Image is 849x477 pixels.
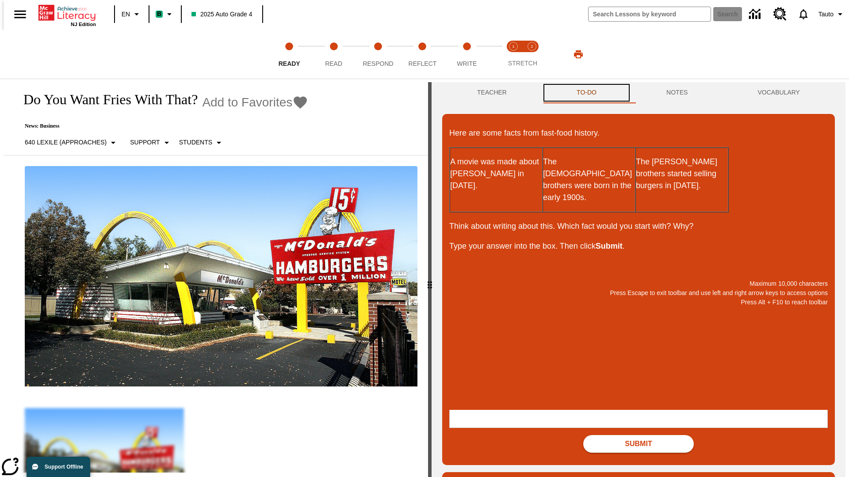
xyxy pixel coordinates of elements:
[14,123,308,129] p: News: Business
[21,135,122,151] button: Select Lexile, 640 Lexile (Approaches)
[449,240,828,252] p: Type your answer into the box. Then click .
[126,135,175,151] button: Scaffolds, Support
[542,82,631,103] button: TO-DO
[442,82,542,103] button: Teacher
[501,30,526,79] button: Stretch Read step 1 of 2
[583,435,694,453] button: Submit
[512,44,514,49] text: 1
[152,6,178,22] button: Boost Class color is mint green. Change class color
[14,91,198,108] h1: Do You Want Fries With That?
[325,60,342,67] span: Read
[564,46,593,62] button: Print
[397,30,448,79] button: Reflect step 4 of 5
[122,10,130,19] span: EN
[27,457,90,477] button: Support Offline
[818,10,834,19] span: Tauto
[130,138,160,147] p: Support
[202,95,292,110] span: Add to Favorites
[631,82,723,103] button: NOTES
[38,3,96,27] div: Home
[432,82,845,477] div: activity
[45,464,83,470] span: Support Offline
[25,166,417,387] img: One of the first McDonald's stores, with the iconic red sign and golden arches.
[25,138,107,147] p: 640 Lexile (Approaches)
[449,220,828,232] p: Think about writing about this. Which fact would you start with? Why?
[363,60,393,67] span: Respond
[157,8,161,19] span: B
[441,30,493,79] button: Write step 5 of 5
[352,30,404,79] button: Respond step 3 of 5
[531,44,533,49] text: 2
[409,60,437,67] span: Reflect
[589,7,711,21] input: search field
[815,6,849,22] button: Profile/Settings
[4,82,428,473] div: reading
[519,30,545,79] button: Stretch Respond step 2 of 2
[71,22,96,27] span: NJ Edition
[449,127,828,139] p: Here are some facts from fast-food history.
[191,10,252,19] span: 2025 Auto Grade 4
[596,242,623,250] strong: Submit
[202,95,308,110] button: Add to Favorites - Do You Want Fries With That?
[457,60,477,67] span: Write
[264,30,315,79] button: Ready step 1 of 5
[636,156,728,192] p: The [PERSON_NAME] brothers started selling burgers in [DATE].
[768,2,792,26] a: Resource Center, Will open in new tab
[279,60,300,67] span: Ready
[118,6,146,22] button: Language: EN, Select a language
[543,156,635,204] p: The [DEMOGRAPHIC_DATA] brothers were born in the early 1900s.
[179,138,212,147] p: Students
[308,30,359,79] button: Read step 2 of 5
[449,279,828,288] p: Maximum 10,000 characters
[176,135,228,151] button: Select Student
[744,2,768,26] a: Data Center
[7,1,33,27] button: Open side menu
[442,82,835,103] div: Instructional Panel Tabs
[449,298,828,307] p: Press Alt + F10 to reach toolbar
[428,82,432,477] div: Press Enter or Spacebar and then press right and left arrow keys to move the slider
[450,156,542,192] p: A movie was made about [PERSON_NAME] in [DATE].
[449,288,828,298] p: Press Escape to exit toolbar and use left and right arrow keys to access options
[723,82,835,103] button: VOCABULARY
[508,60,537,67] span: STRETCH
[792,3,815,26] a: Notifications
[4,7,129,15] body: Maximum 10,000 characters Press Escape to exit toolbar and use left and right arrow keys to acces...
